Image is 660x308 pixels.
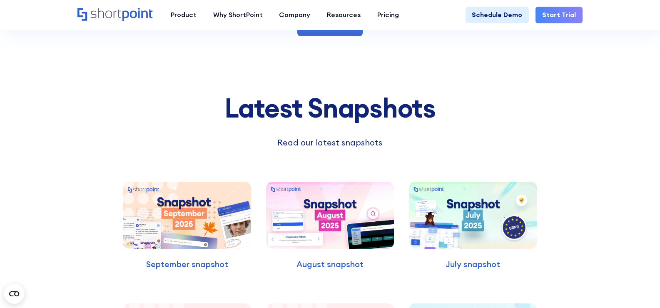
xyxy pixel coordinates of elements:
[535,7,583,23] a: Start Trial
[327,10,361,20] div: Resources
[199,136,460,149] p: Read our latest snapshots
[510,211,660,308] iframe: Chat Widget
[262,168,398,270] a: August snapshot
[205,7,271,23] a: Why ShortPoint
[171,10,197,20] div: Product
[213,10,263,20] div: Why ShortPoint
[77,8,154,23] a: Home
[119,94,541,123] div: Latest Snapshots
[271,7,319,23] a: Company
[369,7,407,23] a: Pricing
[409,258,537,270] p: July snapshot
[266,258,394,270] p: August snapshot
[377,10,399,20] div: Pricing
[4,284,24,304] button: Open CMP widget
[119,168,255,270] a: September snapshot
[319,7,369,23] a: Resources
[466,7,529,23] a: Schedule Demo
[123,258,251,270] p: September snapshot
[162,7,205,23] a: Product
[405,168,541,270] a: July snapshot
[279,10,310,20] div: Company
